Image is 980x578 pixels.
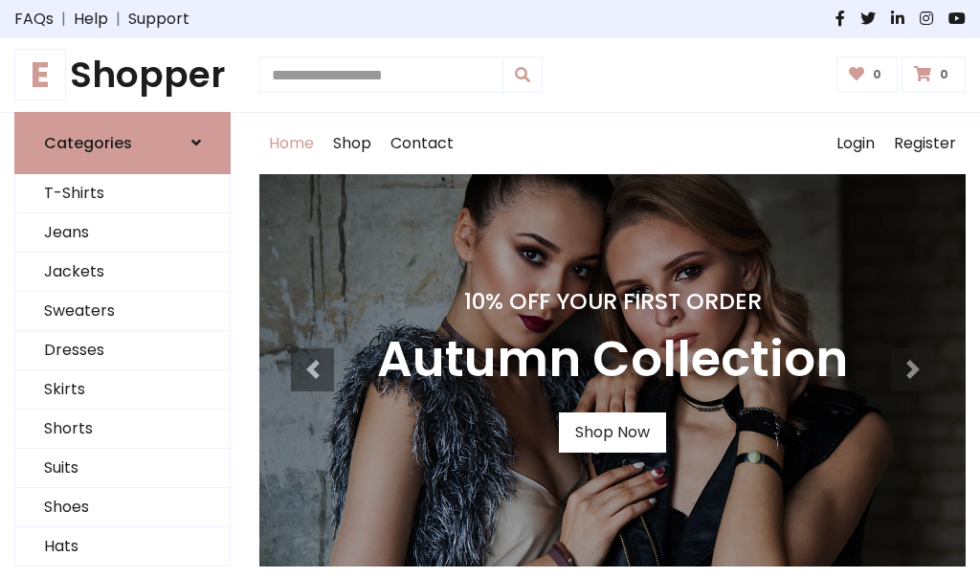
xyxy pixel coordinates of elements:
[381,113,463,174] a: Contact
[323,113,381,174] a: Shop
[15,213,230,253] a: Jeans
[902,56,966,93] a: 0
[884,113,966,174] a: Register
[836,56,899,93] a: 0
[15,488,230,527] a: Shoes
[44,134,132,152] h6: Categories
[14,8,54,31] a: FAQs
[14,54,231,97] h1: Shopper
[15,527,230,567] a: Hats
[15,370,230,410] a: Skirts
[108,8,128,31] span: |
[14,49,66,100] span: E
[15,292,230,331] a: Sweaters
[128,8,189,31] a: Support
[15,331,230,370] a: Dresses
[935,66,953,83] span: 0
[559,412,666,453] a: Shop Now
[15,449,230,488] a: Suits
[827,113,884,174] a: Login
[14,54,231,97] a: EShopper
[15,253,230,292] a: Jackets
[868,66,886,83] span: 0
[74,8,108,31] a: Help
[377,330,848,389] h3: Autumn Collection
[15,174,230,213] a: T-Shirts
[54,8,74,31] span: |
[15,410,230,449] a: Shorts
[377,288,848,315] h4: 10% Off Your First Order
[259,113,323,174] a: Home
[14,112,231,174] a: Categories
